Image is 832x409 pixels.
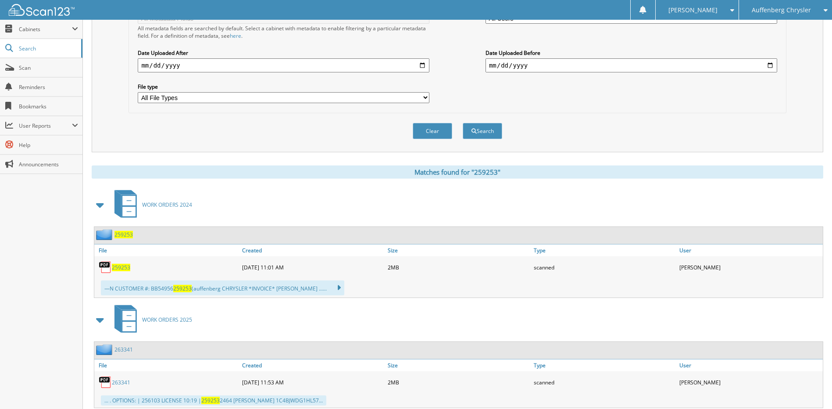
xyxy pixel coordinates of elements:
a: 263341 [112,379,130,386]
button: Search [463,123,502,139]
input: start [138,58,429,72]
div: [DATE] 11:53 AM [240,373,386,391]
div: [PERSON_NAME] [677,373,823,391]
a: User [677,244,823,256]
label: Date Uploaded After [138,49,429,57]
a: Type [532,359,677,371]
div: 2MB [386,258,531,276]
button: Clear [413,123,452,139]
a: File [94,359,240,371]
a: Created [240,359,386,371]
a: 263341 [114,346,133,353]
span: Scan [19,64,78,72]
span: 259253 [173,285,192,292]
a: here [230,32,241,39]
input: end [486,58,777,72]
a: Size [386,359,531,371]
a: Size [386,244,531,256]
div: —N CUSTOMER #: BB54956 (auffenberg CHRYSLER *INVOICE* [PERSON_NAME] ...... [101,280,344,295]
span: Reminders [19,83,78,91]
a: WORK ORDERS 2024 [109,187,192,222]
img: scan123-logo-white.svg [9,4,75,16]
img: folder2.png [96,344,114,355]
span: User Reports [19,122,72,129]
div: scanned [532,373,677,391]
a: Type [532,244,677,256]
a: User [677,359,823,371]
span: Help [19,141,78,149]
iframe: Chat Widget [788,367,832,409]
div: [DATE] 11:01 AM [240,258,386,276]
label: File type [138,83,429,90]
span: Search [19,45,77,52]
span: WORK ORDERS 2025 [142,316,192,323]
img: folder2.png [96,229,114,240]
span: 259253 [201,397,220,404]
div: 2MB [386,373,531,391]
span: Cabinets [19,25,72,33]
a: 259253 [112,264,130,271]
img: PDF.png [99,376,112,389]
img: PDF.png [99,261,112,274]
span: Announcements [19,161,78,168]
span: [PERSON_NAME] [668,7,718,13]
a: Created [240,244,386,256]
div: Matches found for "259253" [92,165,823,179]
a: File [94,244,240,256]
div: All metadata fields are searched by default. Select a cabinet with metadata to enable filtering b... [138,25,429,39]
div: ... . OPTIONS: | 256103 LICENSE 10:19 | 2464 [PERSON_NAME] 1C4BJWDG1HL57... [101,395,326,405]
span: Bookmarks [19,103,78,110]
span: Auffenberg Chrysler [752,7,811,13]
div: scanned [532,258,677,276]
div: [PERSON_NAME] [677,258,823,276]
label: Date Uploaded Before [486,49,777,57]
a: 259253 [114,231,133,238]
a: WORK ORDERS 2025 [109,302,192,337]
span: WORK ORDERS 2024 [142,201,192,208]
